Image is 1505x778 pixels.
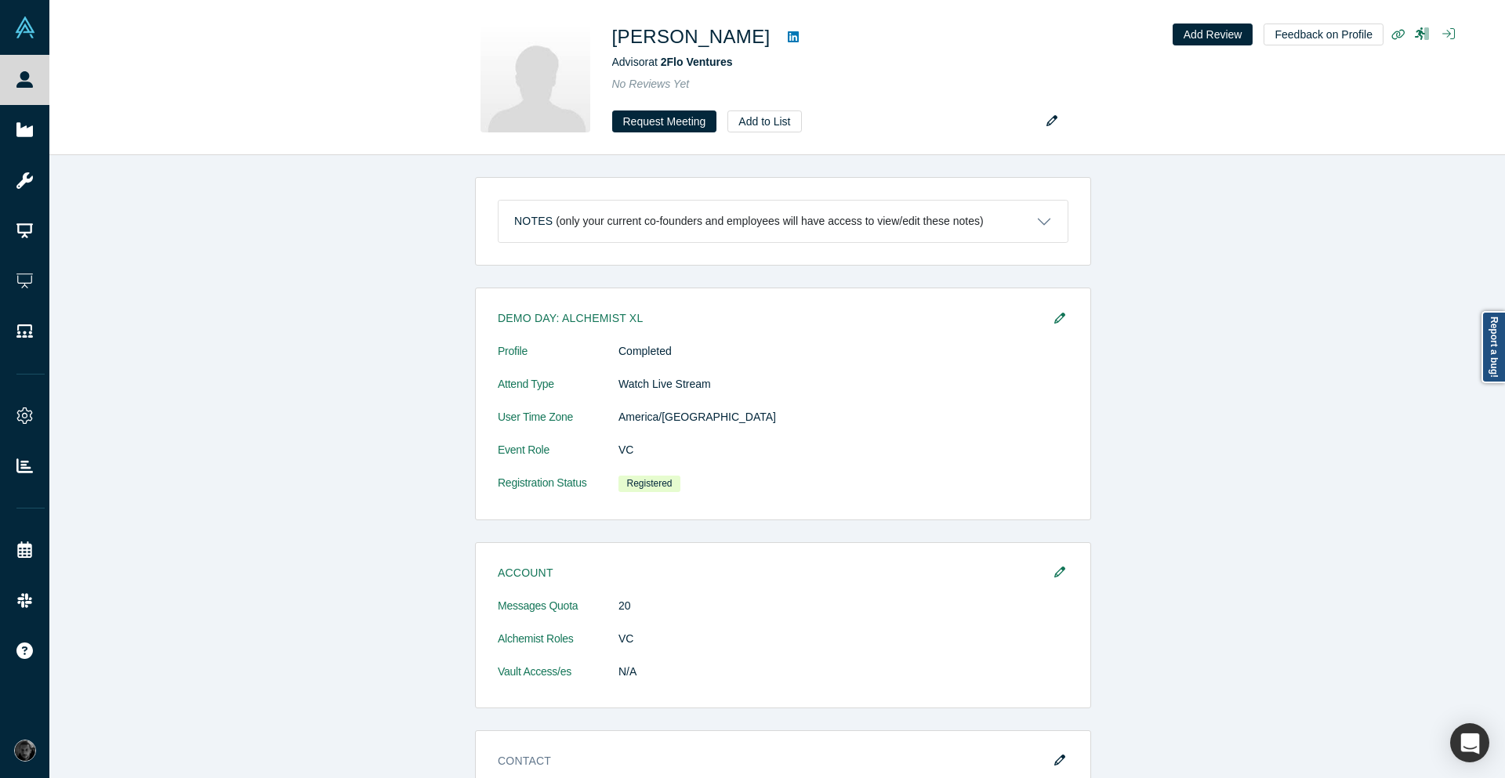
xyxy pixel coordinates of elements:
[618,343,1068,360] dd: Completed
[618,476,680,492] span: Registered
[1264,24,1384,45] button: Feedback on Profile
[612,56,733,68] span: Advisor at
[618,631,1068,647] dd: VC
[498,753,1046,769] h3: Contact
[1173,24,1253,45] button: Add Review
[618,442,1068,458] dd: VC
[498,631,618,664] dt: Alchemist Roles
[618,664,1068,680] dd: N/A
[661,56,733,68] a: 2Flo Ventures
[514,213,553,230] h3: Notes
[1481,311,1505,383] a: Report a bug!
[498,598,618,631] dt: Messages Quota
[556,215,984,228] p: (only your current co-founders and employees will have access to view/edit these notes)
[498,409,618,442] dt: User Time Zone
[618,598,1068,614] dd: 20
[498,376,618,409] dt: Attend Type
[612,23,771,51] h1: [PERSON_NAME]
[481,23,590,132] img: Nicole J Walker's Profile Image
[498,343,618,376] dt: Profile
[618,376,1068,393] dd: Watch Live Stream
[612,110,717,132] button: Request Meeting
[618,409,1068,425] dd: America/[GEOGRAPHIC_DATA]
[14,16,36,38] img: Alchemist Vault Logo
[498,475,618,508] dt: Registration Status
[612,78,690,90] span: No Reviews Yet
[14,740,36,762] img: Rami C.'s Account
[498,310,1046,327] h3: Demo Day: Alchemist XL
[498,442,618,475] dt: Event Role
[498,565,1046,581] h3: Account
[727,110,801,132] button: Add to List
[499,201,1068,242] button: Notes (only your current co-founders and employees will have access to view/edit these notes)
[498,664,618,697] dt: Vault Access/es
